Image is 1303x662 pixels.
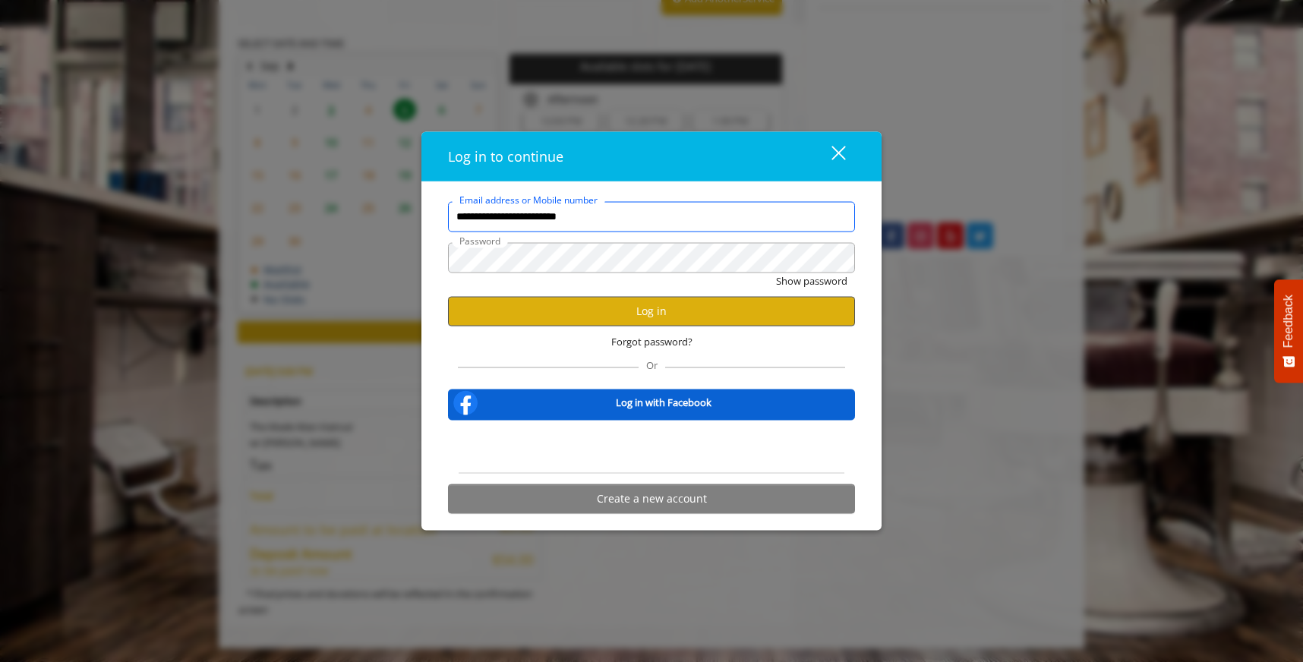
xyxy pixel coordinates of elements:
iframe: Sign in with Google Button [575,430,729,463]
label: Email address or Mobile number [452,192,605,206]
b: Log in with Facebook [616,395,711,411]
button: Feedback - Show survey [1274,279,1303,383]
button: Show password [776,273,847,288]
span: Log in to continue [448,147,563,165]
button: close dialog [803,140,855,172]
span: Or [639,358,665,371]
button: Create a new account [448,484,855,513]
button: Log in [448,296,855,326]
img: facebook-logo [450,387,481,418]
input: Password [448,242,855,273]
span: Forgot password? [611,333,693,349]
input: Email address or Mobile number [448,201,855,232]
label: Password [452,233,508,247]
span: Feedback [1282,295,1295,348]
div: close dialog [814,145,844,168]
